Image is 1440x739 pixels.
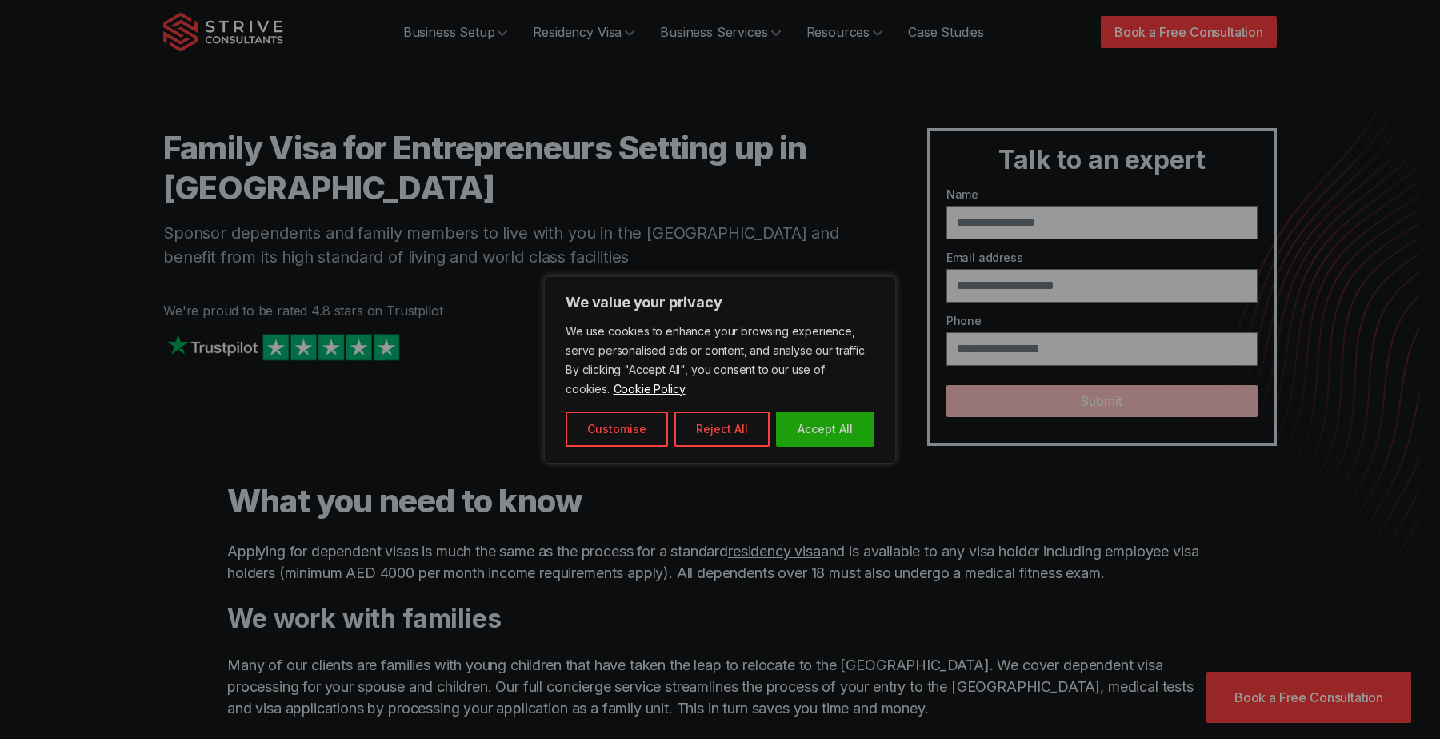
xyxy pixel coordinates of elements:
[776,412,874,447] button: Accept All
[674,412,770,447] button: Reject All
[566,293,874,312] p: We value your privacy
[566,412,668,447] button: Customise
[566,322,874,399] p: We use cookies to enhance your browsing experience, serve personalised ads or content, and analys...
[613,381,686,396] a: Cookie Policy
[544,276,896,464] div: We value your privacy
